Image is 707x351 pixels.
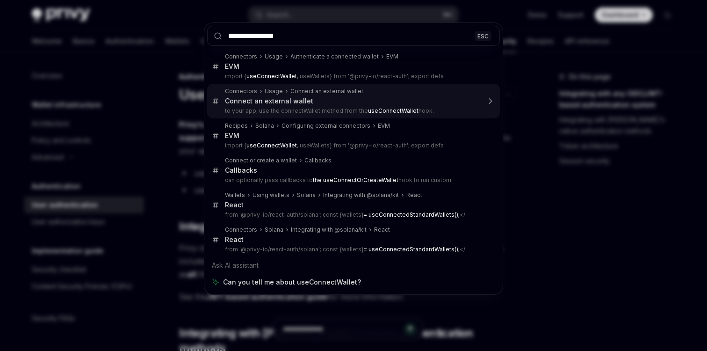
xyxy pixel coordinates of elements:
mark: </ [364,246,465,253]
div: Integrating with @solana/kit [323,191,399,199]
div: EVM [386,53,398,60]
b: the useConnectOrCreateWallet [313,176,398,183]
div: Configuring external connectors [281,122,370,130]
div: Connectors [225,53,257,60]
p: import { , useWallets} from '@privy-io/react-auth'; export defa [225,142,480,149]
div: Callbacks [225,166,257,175]
b: = useConnectedStandardWallets(); [364,246,460,253]
div: Solana [255,122,274,130]
div: EVM [378,122,390,130]
div: Ask AI assistant [207,257,500,274]
div: React [225,201,244,209]
b: = useConnectedStandardWallets(); [364,211,460,218]
div: Connectors [225,226,257,234]
div: React [406,191,422,199]
div: Integrating with @solana/kit [291,226,367,234]
div: EVM [225,132,239,140]
div: Connectors [225,88,257,95]
div: Solana [297,191,316,199]
div: Connect or create a wallet [225,157,297,164]
p: can optionally pass callbacks to hook to run custom [225,176,480,184]
div: Callbacks [304,157,332,164]
div: React [374,226,390,234]
div: Authenticate a connected wallet [290,53,379,60]
div: EVM [225,62,239,71]
div: Usage [265,88,283,95]
div: Wallets [225,191,245,199]
div: Recipes [225,122,248,130]
div: Using wallets [252,191,289,199]
p: from '@privy-io/react-auth/solana'; const {wallets} [225,246,480,253]
div: ESC [475,31,491,41]
p: from '@privy-io/react-auth/solana'; const {wallets} [225,211,480,219]
div: Usage [265,53,283,60]
p: import { , useWallets} from '@privy-io/react-auth'; export defa [225,73,480,80]
b: useConnectWallet [246,142,297,149]
b: useConnectWallet [246,73,297,80]
p: to your app, use the connectWallet method from the hook. [225,107,480,115]
mark: </ [364,211,465,218]
span: Can you tell me about useConnectWallet? [223,278,361,287]
b: useConnectWallet [368,107,418,114]
div: Connect an external wallet [225,97,313,105]
div: Connect an external wallet [290,88,363,95]
div: Solana [265,226,283,234]
div: React [225,235,244,244]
